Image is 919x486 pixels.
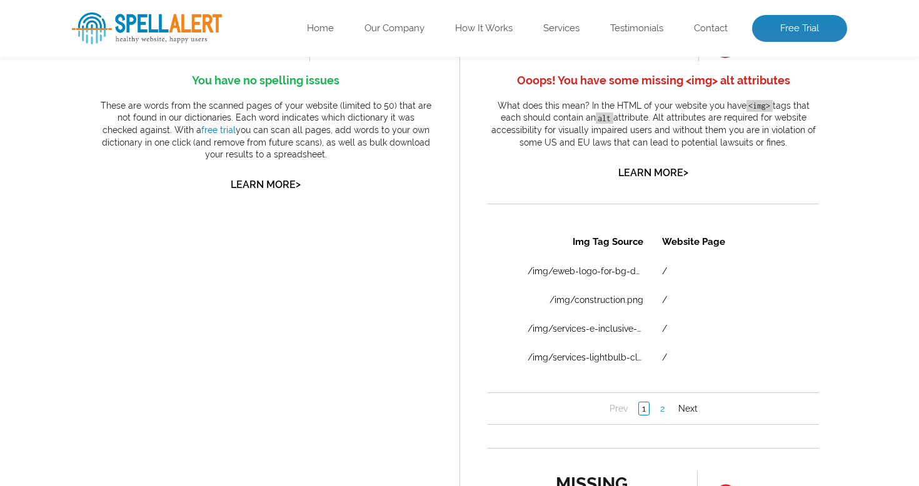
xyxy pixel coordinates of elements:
a: 1 [151,176,162,189]
a: /img/eweb-logo-for-bg-dark.svg [40,40,156,50]
a: Our Company [364,22,424,35]
a: / [174,97,179,107]
a: Services [543,22,580,35]
a: / [174,126,179,136]
a: Home [307,22,334,35]
h4: You have no spelling issues [100,71,431,91]
a: /img/services-e-inclusive-package.svg [40,97,156,107]
a: Testimonials [610,22,663,35]
code: <img> [746,100,773,112]
img: SpellAlert [72,12,222,44]
a: Free Trial [752,15,847,42]
a: How It Works [455,22,513,35]
a: / [174,40,179,50]
p: These are words from the scanned pages of your website (limited to 50) that are not found in our ... [100,100,431,161]
a: Learn More> [618,167,688,179]
a: 2 [169,176,180,189]
h4: Ooops! You have some missing <img> alt attributes [488,71,819,91]
code: alt [596,112,613,124]
span: > [296,176,301,193]
a: / [174,69,179,79]
span: > [683,164,688,181]
a: /img/services-lightbulb-cloud.svg [40,126,156,136]
a: Next [188,176,213,189]
a: free trial [201,125,236,135]
a: /img/construction.png [62,69,156,79]
th: Website Page [166,1,264,30]
a: Contact [694,22,728,35]
th: Img Tag Source [1,1,164,30]
a: Learn More> [231,179,301,191]
p: What does this mean? In the HTML of your website you have tags that each should contain an attrib... [488,100,819,149]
